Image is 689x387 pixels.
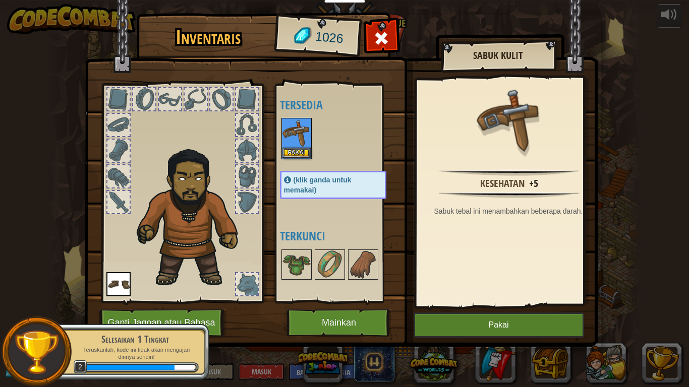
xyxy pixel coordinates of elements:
button: Pakai [414,312,584,338]
h2: Sabuk Kulit [451,50,546,61]
span: 1026 [314,28,344,48]
img: portrait.png [316,250,344,279]
img: portrait.png [106,272,131,296]
div: Selesaikan 1 Tingkat [72,332,199,346]
button: Pakai [282,148,311,158]
h4: Tersedia [280,98,407,111]
img: portrait.png [282,250,311,279]
img: hr.png [439,169,579,176]
img: portrait.png [349,250,377,279]
div: Sabuk tebal ini menambahkan beberapa darah. [434,206,590,216]
span: 2 [74,360,87,374]
button: Mainkan [286,309,392,337]
span: (klik ganda untuk memakai) [284,176,352,194]
h4: Terkunci [280,229,407,242]
img: hr.png [439,191,579,198]
img: portrait.png [282,119,311,147]
div: Kesehatan [480,176,525,191]
p: Teruskanlah, kode ini tidak akan mengajari dirinya sendiri! [72,346,199,361]
img: portrait.png [477,87,542,152]
div: +5 [529,176,538,191]
h1: Inventaris [144,27,272,48]
img: trophy.png [14,329,60,375]
img: duelist_hair.png [132,142,255,288]
button: Ganti Jagoan atau Bahasa [99,309,227,337]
